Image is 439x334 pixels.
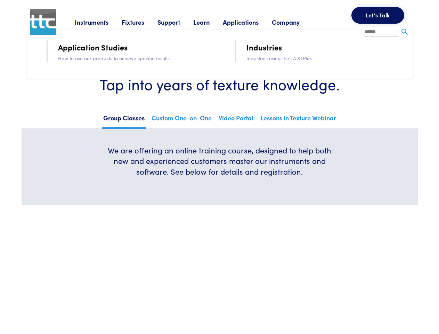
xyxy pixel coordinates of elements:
h1: Tap into years of texture knowledge. [42,75,397,93]
a: Application Studies [58,41,128,53]
a: Company [272,18,313,26]
a: Lessons in Texture Webinar [259,112,338,127]
button: Let's Talk [351,7,404,24]
a: Learn [193,18,223,26]
h6: We are offering an online training course, designed to help both new and experienced customers ma... [103,145,336,177]
a: Fixtures [122,18,157,26]
a: Support [157,18,193,26]
a: Applications [223,18,272,26]
p: How to use our products to achieve specific results. [58,54,216,62]
a: Instruments [75,18,122,26]
a: Industries [246,41,282,53]
p: Industries using the TA.XT [246,54,404,62]
i: Plus [303,55,312,62]
a: Video Portal [217,112,255,127]
img: ttc_logo_1x1_v1.0.png [30,9,56,35]
a: Group Classes [102,112,146,129]
a: Custom One-on-One [150,112,213,127]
